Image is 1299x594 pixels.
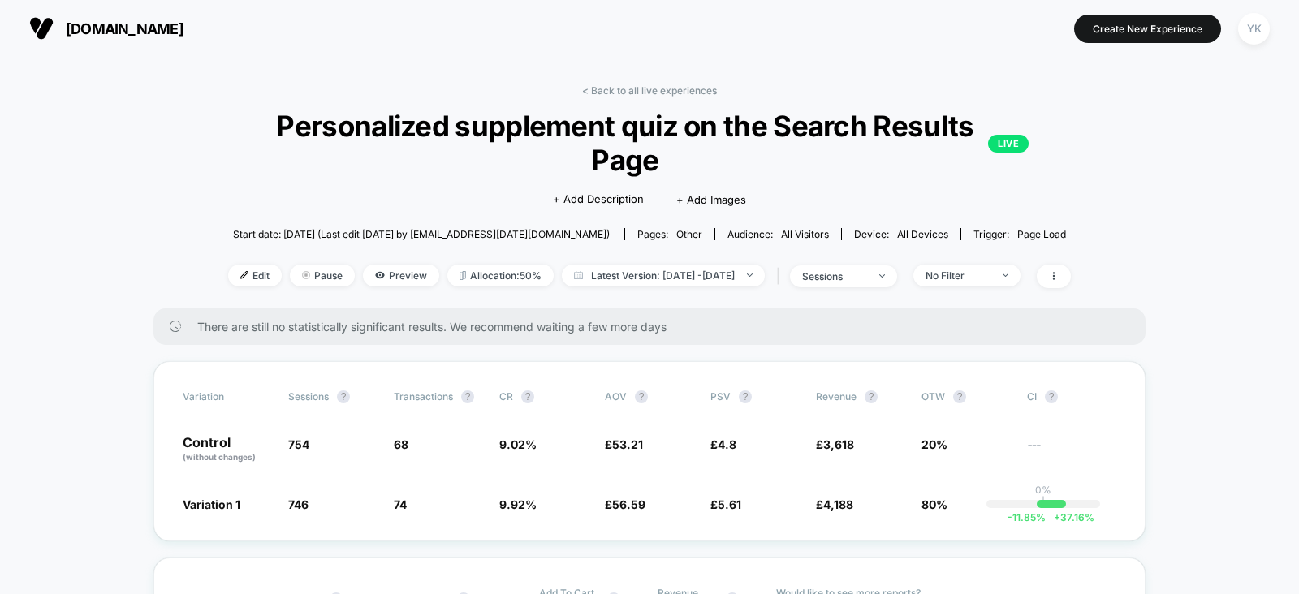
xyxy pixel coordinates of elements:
img: end [879,274,885,278]
span: £ [816,497,853,511]
button: ? [461,390,474,403]
span: Sessions [288,390,329,402]
span: + Add Images [676,193,746,206]
span: 37.16 % [1046,511,1094,523]
span: OTW [921,390,1011,403]
p: Control [183,436,272,463]
div: sessions [802,270,867,282]
span: 9.02 % [499,437,537,451]
span: Revenue [816,390,857,402]
p: LIVE [988,135,1029,153]
img: calendar [574,271,583,279]
button: ? [1045,390,1058,403]
span: 754 [288,437,309,451]
span: Variation 1 [183,497,240,511]
div: No Filter [926,269,990,282]
span: £ [816,437,854,451]
span: Page Load [1017,228,1066,240]
span: PSV [710,390,731,402]
img: end [1003,273,1008,277]
div: Audience: [727,228,829,240]
span: -11.85 % [1008,511,1046,523]
span: There are still no statistically significant results. We recommend waiting a few more days [197,320,1113,334]
span: [DOMAIN_NAME] [66,20,183,37]
span: Variation [183,390,272,403]
span: + Add Description [553,192,644,208]
span: all devices [897,228,948,240]
span: 80% [921,497,947,511]
button: ? [865,390,878,403]
span: other [676,228,702,240]
button: ? [521,390,534,403]
span: CI [1027,390,1116,403]
img: edit [240,271,248,279]
img: end [302,271,310,279]
img: rebalance [460,271,466,280]
span: 3,618 [823,437,854,451]
img: end [747,273,753,277]
span: £ [605,437,643,451]
span: 4,188 [823,497,853,511]
span: --- [1027,440,1116,463]
span: 68 [394,437,408,451]
span: Preview [363,265,439,286]
button: ? [337,390,350,403]
span: Personalized supplement quiz on the Search Results Page [270,109,1029,177]
span: 74 [394,497,407,511]
a: < Back to all live experiences [582,84,717,97]
p: 0% [1035,484,1051,496]
span: Device: [841,228,960,240]
button: ? [635,390,648,403]
span: Start date: [DATE] (Last edit [DATE] by [EMAIL_ADDRESS][DATE][DOMAIN_NAME]) [233,228,610,240]
button: Create New Experience [1074,15,1221,43]
span: 5.61 [718,497,741,511]
span: 56.59 [612,497,645,511]
button: YK [1233,12,1275,45]
span: Allocation: 50% [447,265,554,286]
span: Edit [228,265,282,286]
p: | [1042,496,1045,508]
span: AOV [605,390,627,402]
div: YK [1238,13,1270,45]
span: Transactions [394,390,453,402]
span: £ [710,437,736,451]
span: 20% [921,437,947,451]
span: All Visitors [781,228,829,240]
div: Trigger: [973,228,1066,240]
span: CR [499,390,513,402]
button: [DOMAIN_NAME] [24,15,188,41]
div: Pages: [637,228,702,240]
span: 9.92 % [499,497,537,511]
span: | [773,265,790,288]
button: ? [739,390,752,403]
span: 4.8 [718,437,736,451]
span: Pause [290,265,355,286]
span: (without changes) [183,452,256,462]
span: Latest Version: [DATE] - [DATE] [562,265,765,286]
span: £ [710,497,741,511]
span: £ [605,497,645,511]
span: + [1054,511,1060,523]
button: ? [953,390,966,403]
span: 53.21 [612,437,643,451]
img: Visually logo [29,16,54,41]
span: 746 [288,497,309,511]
